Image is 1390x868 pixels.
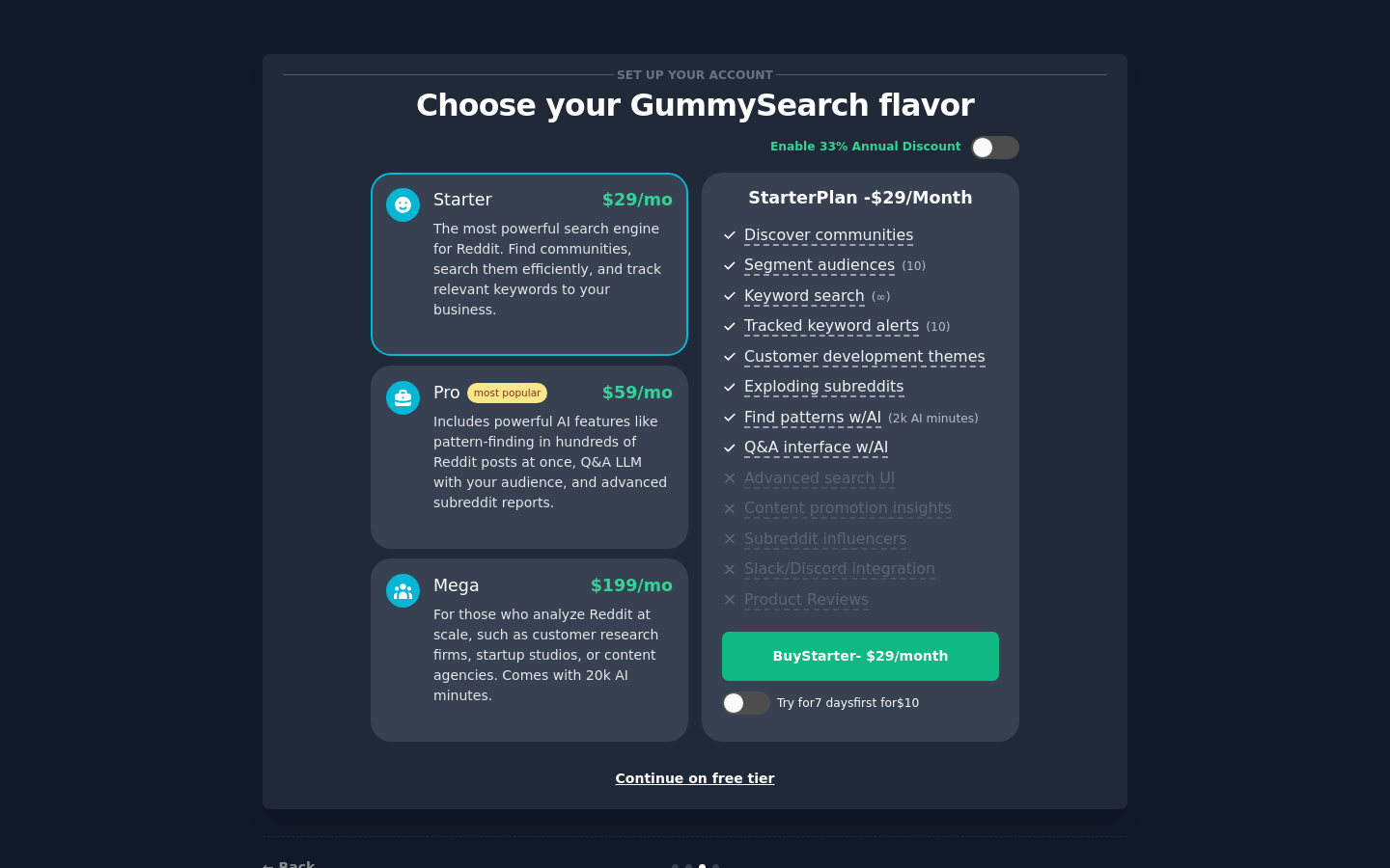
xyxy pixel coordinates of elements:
[283,89,1107,122] p: Choose your GummySearch flavor
[283,769,1107,789] div: Continue on free tier
[722,186,999,210] p: Starter Plan -
[744,590,869,610] span: Product Reviews
[433,381,547,405] div: Pro
[433,412,673,513] p: Includes powerful AI features like pattern-finding in hundreds of Reddit posts at once, Q&A LLM w...
[744,438,888,458] span: Q&A interface w/AI
[433,188,492,212] div: Starter
[744,286,865,307] span: Keyword search
[602,383,673,402] span: $ 59 /mo
[591,576,673,595] span: $ 199 /mo
[723,646,998,666] div: Buy Starter - $ 29 /month
[433,605,673,706] p: For those who analyze Reddit at scale, such as customer research firms, startup studios, or conte...
[744,559,935,580] span: Slack/Discord integration
[722,632,999,681] button: BuyStarter- $29/month
[602,190,673,209] span: $ 29 /mo
[770,139,961,156] div: Enable 33% Annual Discount
[744,256,895,276] span: Segment audiences
[926,320,950,334] span: ( 10 )
[614,65,777,85] span: Set up your account
[467,383,548,403] span: most popular
[744,469,895,489] span: Advanced search UI
[888,412,979,425] span: ( 2k AI minutes )
[902,259,926,273] span: ( 10 )
[433,219,673,320] p: The most powerful search engine for Reddit. Find communities, search them efficiently, and track ...
[433,574,480,598] div: Mega
[872,290,891,304] span: ( ∞ )
[777,695,919,713] div: Try for 7 days first for $10
[744,226,913,246] span: Discover communities
[744,529,906,550] span: Subreddit influencers
[744,499,952,519] span: Content promotion insights
[744,347,986,367] span: Customer development themes
[744,377,903,397] span: Exploding subreddits
[744,316,919,337] span: Tracked keyword alerts
[744,408,881,428] span: Find patterns w/AI
[871,188,973,207] span: $ 29 /month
